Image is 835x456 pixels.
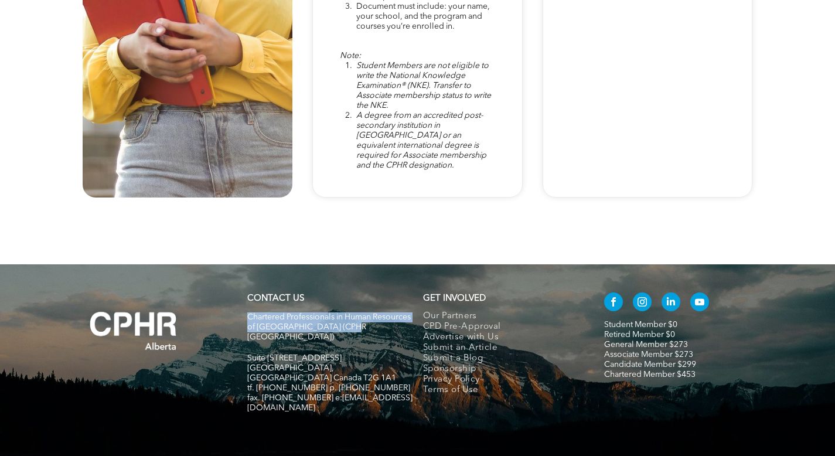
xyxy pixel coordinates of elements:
a: Privacy Policy [423,375,580,385]
span: [GEOGRAPHIC_DATA], [GEOGRAPHIC_DATA] Canada T2G 1A1 [247,364,396,382]
span: Note: [340,52,361,60]
a: Submit a Blog [423,353,580,364]
a: Advertise with Us [423,332,580,343]
a: Terms of Use [423,385,580,396]
span: Chartered Professionals in Human Resources of [GEOGRAPHIC_DATA] (CPHR [GEOGRAPHIC_DATA]) [247,313,411,341]
a: linkedin [662,292,680,314]
span: Suite [STREET_ADDRESS] [247,354,342,362]
a: CONTACT US [247,294,304,303]
a: Student Member $0 [604,321,677,329]
a: youtube [690,292,709,314]
img: A white background with a few lines on it [66,288,201,373]
a: Submit an Article [423,343,580,353]
a: General Member $273 [604,341,688,349]
a: CPD Pre-Approval [423,322,580,332]
span: Student Members are not eligible to write the National Knowledge Examination® (NKE). Transfer to ... [356,62,491,110]
span: fax. [PHONE_NUMBER] e:[EMAIL_ADDRESS][DOMAIN_NAME] [247,394,413,412]
a: Chartered Member $453 [604,370,696,379]
a: Candidate Member $299 [604,360,696,369]
span: GET INVOLVED [423,294,486,303]
a: Sponsorship [423,364,580,375]
a: Our Partners [423,311,580,322]
span: tf. [PHONE_NUMBER] p. [PHONE_NUMBER] [247,384,410,392]
a: facebook [604,292,623,314]
a: Retired Member $0 [604,331,675,339]
span: A degree from an accredited post-secondary institution in [GEOGRAPHIC_DATA] or an equivalent inte... [356,111,486,169]
a: Associate Member $273 [604,350,693,359]
span: Document must include: your name, your school, and the program and courses you’re enrolled in. [356,2,490,30]
a: instagram [633,292,652,314]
